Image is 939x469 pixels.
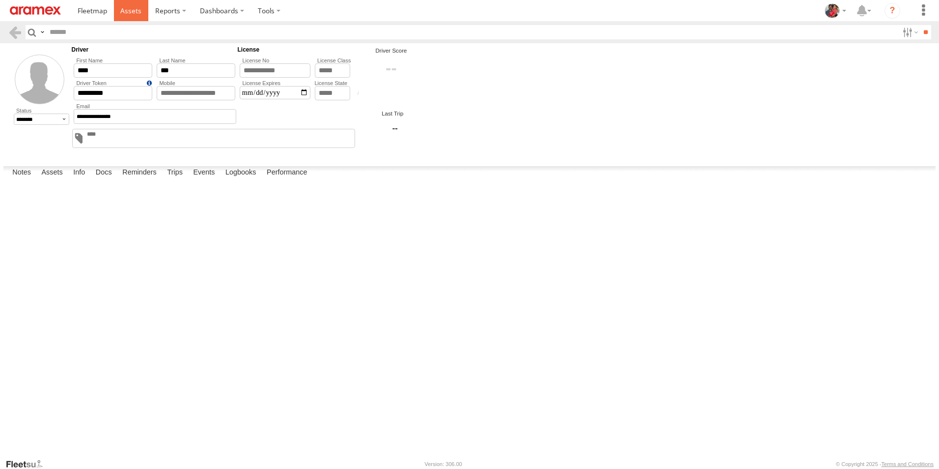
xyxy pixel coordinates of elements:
div: Moncy Varghese [821,3,850,18]
h5: License [238,46,353,53]
label: Docs [91,166,117,180]
label: Assets [36,166,67,180]
label: Search Filter Options [899,25,920,39]
div: © Copyright 2025 - [836,461,934,467]
label: Events [188,166,220,180]
div: Average score based on the driver's last 7 days trips / Max score during the same period. [355,90,369,98]
a: Back to previous Page [8,25,22,39]
h5: Driver [72,46,238,53]
label: Trips [162,166,188,180]
a: Terms and Conditions [882,461,934,467]
span: -- [362,122,428,134]
img: aramex-logo.svg [10,6,61,15]
label: Info [68,166,90,180]
div: Version: 306.00 [425,461,462,467]
label: Reminders [117,166,162,180]
label: Logbooks [221,166,261,180]
label: Performance [262,166,312,180]
label: Search Query [38,25,46,39]
i: ? [884,3,900,19]
a: Visit our Website [5,459,51,469]
label: Driver ID is a unique identifier of your choosing, e.g. Employee No., Licence Number [74,80,152,86]
label: Notes [7,166,36,180]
